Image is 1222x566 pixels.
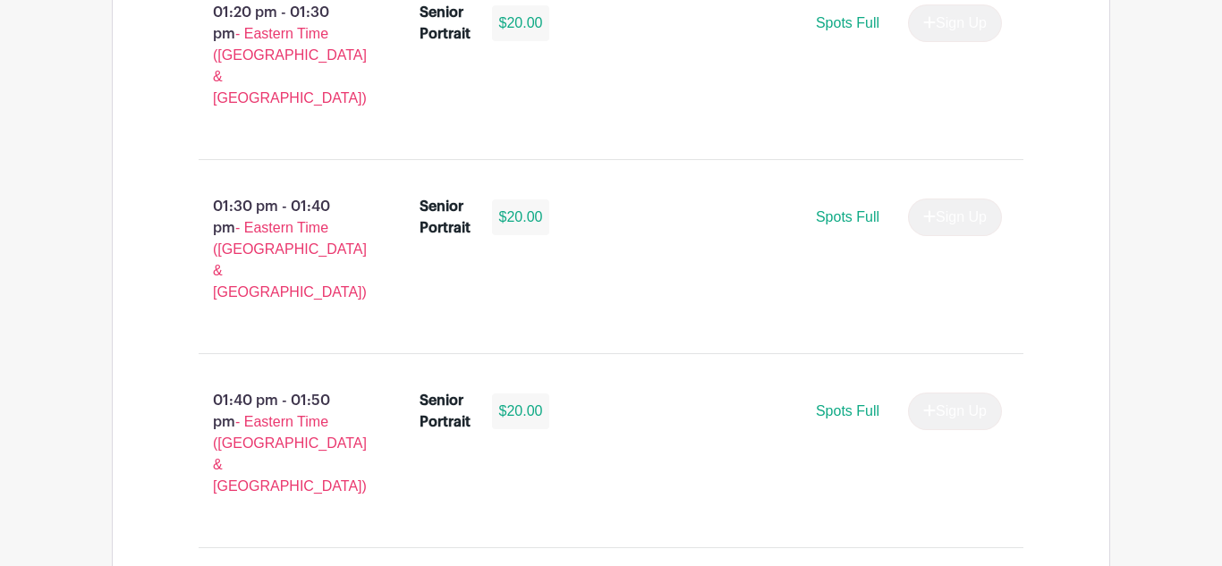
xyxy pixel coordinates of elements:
[420,2,471,45] div: Senior Portrait
[492,199,550,235] div: $20.00
[492,5,550,41] div: $20.00
[213,220,367,300] span: - Eastern Time ([GEOGRAPHIC_DATA] & [GEOGRAPHIC_DATA])
[170,383,391,504] p: 01:40 pm - 01:50 pm
[420,196,471,239] div: Senior Portrait
[420,390,471,433] div: Senior Portrait
[170,189,391,310] p: 01:30 pm - 01:40 pm
[492,393,550,429] div: $20.00
[816,209,879,224] span: Spots Full
[213,414,367,494] span: - Eastern Time ([GEOGRAPHIC_DATA] & [GEOGRAPHIC_DATA])
[816,403,879,418] span: Spots Full
[816,15,879,30] span: Spots Full
[213,26,367,106] span: - Eastern Time ([GEOGRAPHIC_DATA] & [GEOGRAPHIC_DATA])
